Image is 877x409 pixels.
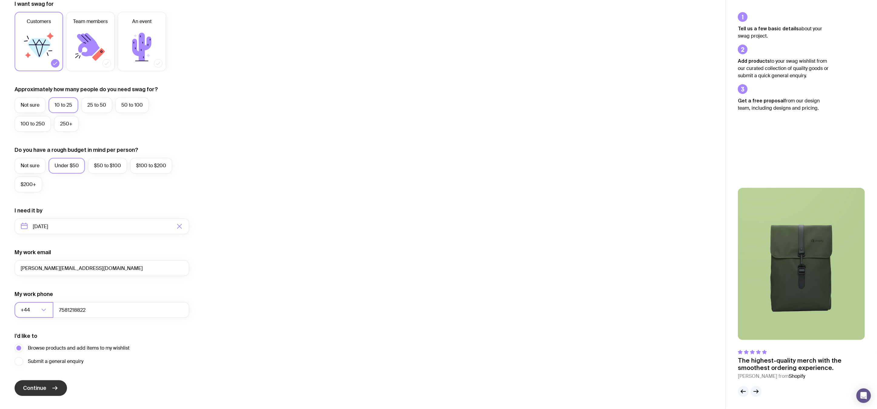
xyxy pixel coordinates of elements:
[31,302,39,318] input: Search for option
[738,26,799,31] strong: Tell us a few basic details
[738,357,865,371] p: The highest-quality merch with the smoothest ordering experience.
[54,116,79,132] label: 250+
[15,249,51,256] label: My work email
[738,373,865,380] cite: [PERSON_NAME] from
[28,344,129,352] span: Browse products and add items to my wishlist
[15,291,53,298] label: My work phone
[132,18,152,25] span: An event
[15,207,42,214] label: I need it by
[21,302,31,318] span: +44
[15,0,54,8] label: I want swag for
[28,358,83,365] span: Submit a general enquiry
[27,18,51,25] span: Customers
[53,302,189,318] input: 0400123456
[738,98,785,103] strong: Get a free proposal
[15,158,45,174] label: Not sure
[15,86,158,93] label: Approximately how many people do you need swag for?
[738,25,829,40] p: about your swag project.
[15,380,67,396] button: Continue
[81,97,112,113] label: 25 to 50
[738,57,829,79] p: to your swag wishlist from our curated collection of quality goods or submit a quick general enqu...
[738,58,770,64] strong: Add products
[738,97,829,112] p: from our design team, including designs and pricing.
[115,97,149,113] label: 50 to 100
[23,384,46,392] span: Continue
[15,332,37,340] label: I’d like to
[15,177,42,192] label: $200+
[15,146,138,154] label: Do you have a rough budget in mind per person?
[15,302,53,318] div: Search for option
[73,18,108,25] span: Team members
[49,97,78,113] label: 10 to 25
[130,158,172,174] label: $100 to $200
[15,97,45,113] label: Not sure
[15,218,189,234] input: Select a target date
[15,260,189,276] input: you@email.com
[856,388,871,403] div: Open Intercom Messenger
[789,373,805,379] span: Shopify
[15,116,51,132] label: 100 to 250
[88,158,127,174] label: $50 to $100
[49,158,85,174] label: Under $50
